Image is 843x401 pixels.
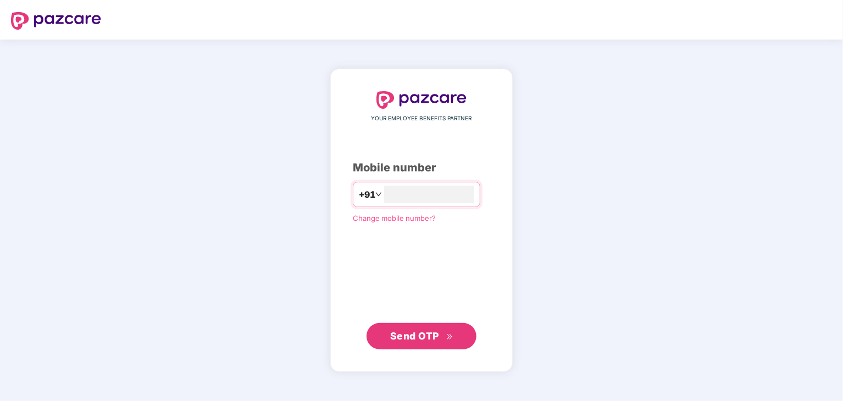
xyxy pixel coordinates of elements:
[371,114,472,123] span: YOUR EMPLOYEE BENEFITS PARTNER
[375,191,382,198] span: down
[353,214,436,222] a: Change mobile number?
[446,333,453,341] span: double-right
[376,91,467,109] img: logo
[367,323,476,349] button: Send OTPdouble-right
[390,330,439,342] span: Send OTP
[353,159,490,176] div: Mobile number
[359,188,375,202] span: +91
[11,12,101,30] img: logo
